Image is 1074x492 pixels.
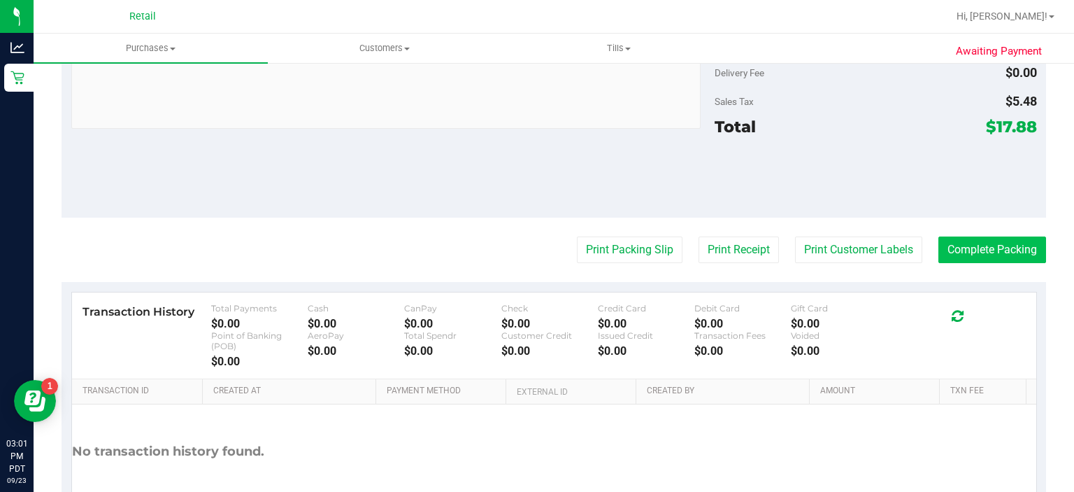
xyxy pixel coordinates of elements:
a: Created By [647,386,803,397]
a: Customers [268,34,502,63]
span: Retail [129,10,156,22]
div: AeroPay [308,330,404,341]
div: $0.00 [598,344,694,358]
div: Total Payments [211,303,308,314]
div: Total Spendr [404,330,501,341]
a: Txn Fee [950,386,1020,397]
div: Cash [308,303,404,314]
a: Payment Method [387,386,500,397]
span: Hi, [PERSON_NAME]! [957,10,1047,22]
div: Customer Credit [501,330,598,341]
button: Print Packing Slip [577,237,682,263]
a: Tills [502,34,736,63]
span: Tills [503,42,736,55]
div: Credit Card [598,303,694,314]
div: $0.00 [308,344,404,358]
span: Awaiting Payment [956,43,1042,59]
div: $0.00 [694,344,791,358]
div: $0.00 [694,317,791,330]
span: Customers [268,42,501,55]
th: External ID [506,379,636,405]
span: $5.48 [1005,94,1037,108]
div: $0.00 [211,317,308,330]
span: Sales Tax [715,96,754,107]
div: $0.00 [211,355,308,368]
span: Total [715,117,756,136]
span: $0.00 [1005,65,1037,80]
a: Transaction ID [83,386,196,397]
inline-svg: Analytics [10,41,24,55]
p: 09/23 [6,475,27,486]
p: 03:01 PM PDT [6,437,27,475]
span: $17.88 [986,117,1037,136]
div: Point of Banking (POB) [211,330,308,351]
div: $0.00 [791,317,887,330]
span: Purchases [34,42,268,55]
div: $0.00 [501,317,598,330]
div: Transaction Fees [694,330,791,341]
button: Complete Packing [938,237,1046,263]
div: $0.00 [404,344,501,358]
a: Created At [213,386,370,397]
a: Amount [820,386,933,397]
iframe: Resource center [14,380,56,422]
span: Delivery Fee [715,67,764,78]
div: $0.00 [598,317,694,330]
div: Check [501,303,598,314]
iframe: Resource center unread badge [41,378,58,395]
inline-svg: Retail [10,71,24,85]
a: Purchases [34,34,268,63]
div: Gift Card [791,303,887,314]
button: Print Receipt [699,237,779,263]
button: Print Customer Labels [795,237,922,263]
div: $0.00 [308,317,404,330]
div: Voided [791,330,887,341]
div: Issued Credit [598,330,694,341]
div: $0.00 [791,344,887,358]
div: $0.00 [501,344,598,358]
div: $0.00 [404,317,501,330]
div: CanPay [404,303,501,314]
div: Debit Card [694,303,791,314]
